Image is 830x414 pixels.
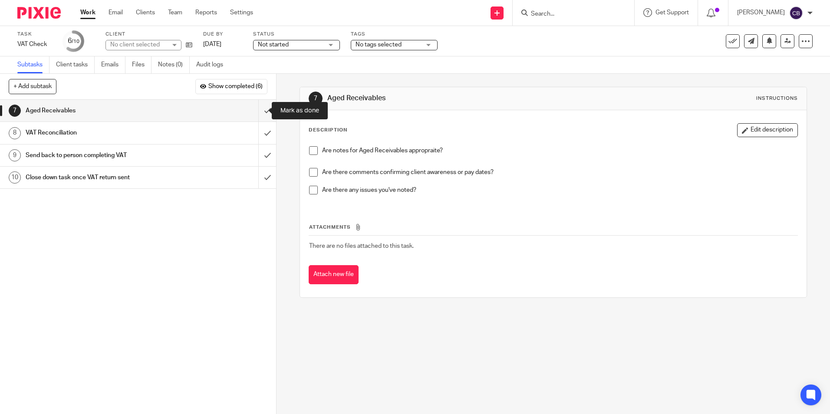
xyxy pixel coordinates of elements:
div: 6 [68,36,79,46]
div: 8 [9,127,21,139]
label: Task [17,31,52,38]
a: Files [132,56,152,73]
a: Settings [230,8,253,17]
p: Description [309,127,347,134]
img: svg%3E [789,6,803,20]
div: 10 [9,171,21,184]
a: Team [168,8,182,17]
a: Emails [101,56,125,73]
a: Notes (0) [158,56,190,73]
label: Status [253,31,340,38]
h1: Close down task once VAT return sent [26,171,175,184]
span: Attachments [309,225,351,230]
label: Due by [203,31,242,38]
span: Show completed (6) [208,83,263,90]
span: Not started [258,42,289,48]
h1: Aged Receivables [26,104,175,117]
a: Work [80,8,96,17]
a: Clients [136,8,155,17]
img: Pixie [17,7,61,19]
a: Subtasks [17,56,49,73]
span: There are no files attached to this task. [309,243,414,249]
div: 7 [309,92,323,105]
h1: Aged Receivables [327,94,572,103]
p: Task completed. [745,23,789,32]
h1: Send back to person completing VAT [26,149,175,162]
p: Are there any issues you've noted? [322,186,797,194]
div: No client selected [110,40,167,49]
a: Client tasks [56,56,95,73]
div: Instructions [756,95,798,102]
button: + Add subtask [9,79,56,94]
p: Are notes for Aged Receivables appropraite? [322,146,797,155]
span: No tags selected [356,42,402,48]
div: VAT Check [17,40,52,49]
a: Email [109,8,123,17]
a: Reports [195,8,217,17]
div: 7 [9,105,21,117]
button: Attach new file [309,265,359,285]
label: Tags [351,31,438,38]
span: [DATE] [203,41,221,47]
small: /10 [72,39,79,44]
button: Show completed (6) [195,79,267,94]
div: 9 [9,149,21,161]
label: Client [105,31,192,38]
h1: VAT Reconciliation [26,126,175,139]
a: Audit logs [196,56,230,73]
button: Edit description [737,123,798,137]
p: Are there comments confirming client awareness or pay dates? [322,168,797,177]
